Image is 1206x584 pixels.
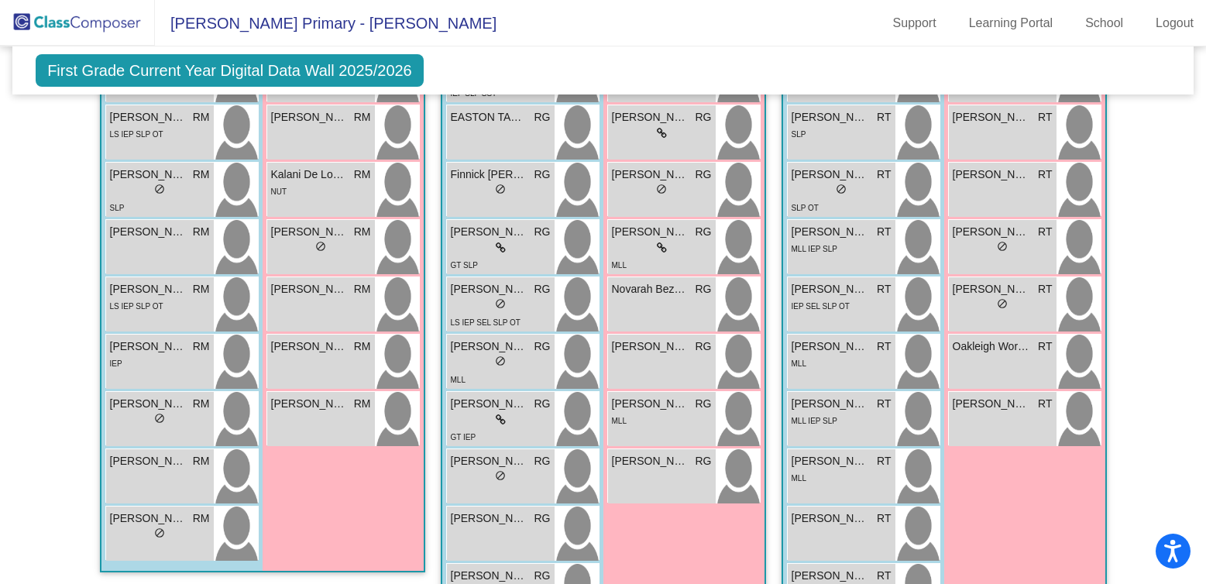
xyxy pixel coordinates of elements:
span: [PERSON_NAME] [110,396,187,412]
span: EASTON TAPIA [451,109,528,125]
span: RG [534,224,551,240]
span: [PERSON_NAME] [110,281,187,297]
span: [PERSON_NAME] [612,167,689,183]
span: RG [534,510,551,527]
span: do_not_disturb_alt [997,241,1008,252]
span: RT [1038,224,1052,240]
span: [PERSON_NAME] [792,510,869,527]
span: MLL IEP SLP [792,245,837,253]
span: RM [193,338,210,355]
span: do_not_disturb_alt [154,184,165,194]
span: RT [877,281,891,297]
span: [PERSON_NAME] [953,224,1030,240]
span: do_not_disturb_alt [315,241,326,252]
span: [PERSON_NAME] [451,510,528,527]
span: [PERSON_NAME] [451,453,528,469]
span: RM [354,109,371,125]
span: do_not_disturb_alt [495,298,506,309]
span: RG [534,453,551,469]
span: GT IEP [451,433,476,441]
span: [PERSON_NAME] [110,338,187,355]
span: MLL [792,474,806,483]
span: RG [534,338,551,355]
span: do_not_disturb_alt [495,356,506,366]
span: [PERSON_NAME] [612,224,689,240]
span: RG [534,396,551,412]
a: School [1073,11,1136,36]
span: RM [193,167,210,183]
span: [PERSON_NAME] [271,109,349,125]
span: RT [877,167,891,183]
span: Oakleigh Worsey [953,338,1030,355]
span: [PERSON_NAME] [792,453,869,469]
span: RM [193,224,210,240]
span: RG [534,568,551,584]
span: [PERSON_NAME] [451,281,528,297]
span: RG [696,453,712,469]
span: [PERSON_NAME] [451,396,528,412]
span: LS IEP SEL SLP OT [451,318,521,327]
span: [PERSON_NAME] [953,396,1030,412]
span: RT [1038,281,1052,297]
span: RT [877,109,891,125]
span: do_not_disturb_alt [154,413,165,424]
span: do_not_disturb_alt [997,298,1008,309]
span: GT SLP [451,261,478,270]
span: RM [354,396,371,412]
span: RG [696,109,712,125]
span: SLP [110,204,125,212]
span: LS IEP SLP OT [110,130,163,139]
span: [PERSON_NAME] [451,568,528,584]
span: [PERSON_NAME] [792,338,869,355]
span: RG [534,167,551,183]
span: [PERSON_NAME] [271,396,349,412]
span: [PERSON_NAME] [612,109,689,125]
span: IEP [110,359,122,368]
span: RM [354,224,371,240]
span: MLL IEP SLP [792,417,837,425]
span: RT [877,338,891,355]
span: RM [193,109,210,125]
span: RT [877,453,891,469]
span: [PERSON_NAME] [612,338,689,355]
span: [PERSON_NAME] [110,109,187,125]
span: [PERSON_NAME] [271,338,349,355]
span: [PERSON_NAME] [792,396,869,412]
span: do_not_disturb_alt [495,184,506,194]
span: Finnick [PERSON_NAME] [451,167,528,183]
span: Novarah Bezant [612,281,689,297]
span: [PERSON_NAME] [110,510,187,527]
span: SLP OT [792,204,819,212]
span: RG [696,396,712,412]
span: [PERSON_NAME] [451,338,528,355]
span: RM [354,281,371,297]
span: RM [354,338,371,355]
span: Kalani De Los [PERSON_NAME] [271,167,349,183]
span: [PERSON_NAME] Primary - [PERSON_NAME] [155,11,496,36]
span: RG [534,281,551,297]
span: do_not_disturb_alt [495,470,506,481]
span: RT [1038,338,1052,355]
span: MLL [612,417,627,425]
span: [PERSON_NAME] [792,167,869,183]
span: MLL [612,261,627,270]
span: MLL [792,359,806,368]
span: [PERSON_NAME] [110,224,187,240]
span: LS IEP SLP OT [110,302,163,311]
span: RT [877,510,891,527]
span: MLL [451,376,466,384]
span: [PERSON_NAME] [953,167,1030,183]
span: RM [193,281,210,297]
span: [PERSON_NAME] [271,281,349,297]
span: RM [193,453,210,469]
a: Support [881,11,949,36]
span: RG [534,109,551,125]
span: RT [1038,109,1052,125]
span: RG [696,338,712,355]
span: [PERSON_NAME] [110,167,187,183]
span: [PERSON_NAME] [271,224,349,240]
span: RT [877,568,891,584]
span: IEP SEL SLP OT [792,302,850,311]
span: [PERSON_NAME] [792,281,869,297]
span: [PERSON_NAME] [792,109,869,125]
